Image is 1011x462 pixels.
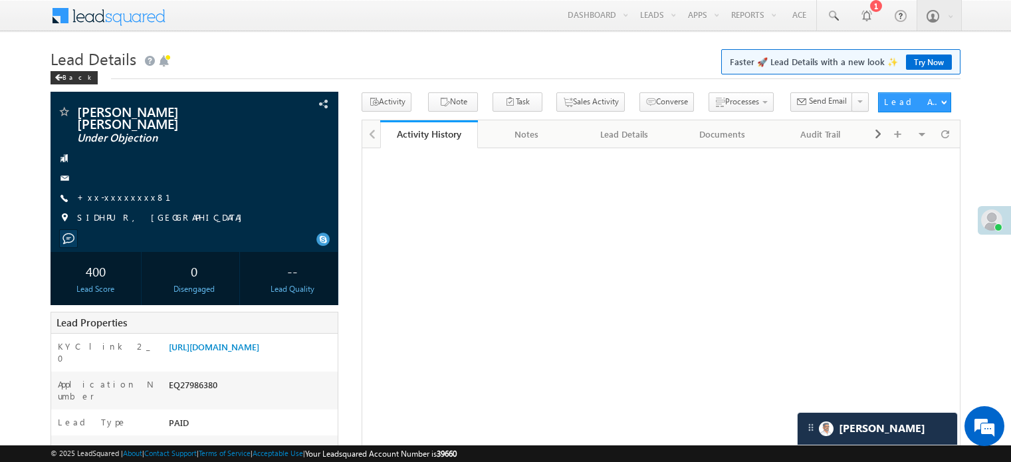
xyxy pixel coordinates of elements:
div: -- [251,259,334,283]
span: Carter [839,422,925,435]
a: [URL][DOMAIN_NAME] [169,341,259,352]
div: PAID [166,416,338,435]
div: Lead Quality [251,283,334,295]
img: carter-drag [806,422,816,433]
span: Your Leadsquared Account Number is [305,449,457,459]
div: Notes [489,126,564,142]
div: Lead Details [587,126,662,142]
div: carter-dragCarter[PERSON_NAME] [797,412,958,445]
a: +xx-xxxxxxxx81 [77,191,187,203]
button: Task [493,92,542,112]
a: Audit Trail [772,120,870,148]
button: Sales Activity [556,92,625,112]
span: [PERSON_NAME] [169,443,236,454]
span: SIDHPUR, [GEOGRAPHIC_DATA] [77,211,249,225]
a: Documents [674,120,772,148]
img: Carter [819,421,834,436]
a: Terms of Service [199,449,251,457]
div: Activity History [390,128,468,140]
div: Documents [685,126,760,142]
a: Try Now [906,55,952,70]
a: Lead Details [576,120,674,148]
div: Audit Trail [783,126,858,142]
span: Faster 🚀 Lead Details with a new look ✨ [730,55,952,68]
span: Processes [725,96,759,106]
a: Back [51,70,104,82]
div: Lead Actions [884,96,941,108]
label: Owner [58,442,89,454]
a: Notes [478,120,576,148]
a: Acceptable Use [253,449,303,457]
a: Contact Support [144,449,197,457]
span: [PERSON_NAME] [PERSON_NAME] [77,105,255,129]
button: Processes [709,92,774,112]
label: Lead Type [58,416,127,428]
div: EQ27986380 [166,378,338,397]
span: © 2025 LeadSquared | | | | | [51,447,457,460]
div: Back [51,71,98,84]
label: Application Number [58,378,155,402]
a: Activity History [380,120,478,148]
button: Send Email [790,92,853,112]
button: Note [428,92,478,112]
span: Send Email [809,95,847,107]
span: Lead Details [51,48,136,69]
button: Lead Actions [878,92,951,112]
label: KYC link 2_0 [58,340,155,364]
div: Lead Score [54,283,138,295]
span: Lead Properties [56,316,127,329]
span: Under Objection [77,132,255,145]
div: Disengaged [152,283,236,295]
div: 400 [54,259,138,283]
div: 0 [152,259,236,283]
span: 39660 [437,449,457,459]
button: Converse [639,92,694,112]
button: Activity [362,92,411,112]
a: About [123,449,142,457]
